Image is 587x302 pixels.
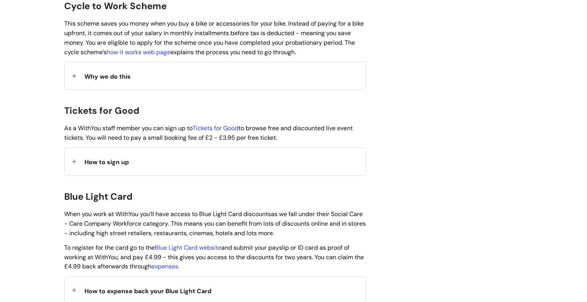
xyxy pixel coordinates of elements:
span: As a WithYou staff member you can sign up to to browse free and discounted live event tickets. Yo... [64,124,353,142]
span: Why we do this [84,73,131,81]
span: Tickets for Good [64,105,139,116]
span: Blue Light Card [64,191,133,202]
a: Blue Light Card website [155,244,221,252]
a: expenses [151,262,178,270]
span: To register for the card go to the and submit your payslip or ID card as proof of working at With... [64,244,364,271]
span: When you work at WithYou you’ll have access to Blue Light Card discounts . This means you can ben... [64,210,366,237]
a: Tickets for Good [193,124,238,132]
span: This scheme saves you money when you buy a bike or accessories for your bike. Instead of paying f... [64,19,364,56]
span: How to expense back your Blue Light Card [84,287,211,295]
a: how it works web page [107,48,170,56]
span: How to sign up [84,158,129,166]
span: as we fall under their Social Care - Care Company Workforce category [64,210,363,228]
